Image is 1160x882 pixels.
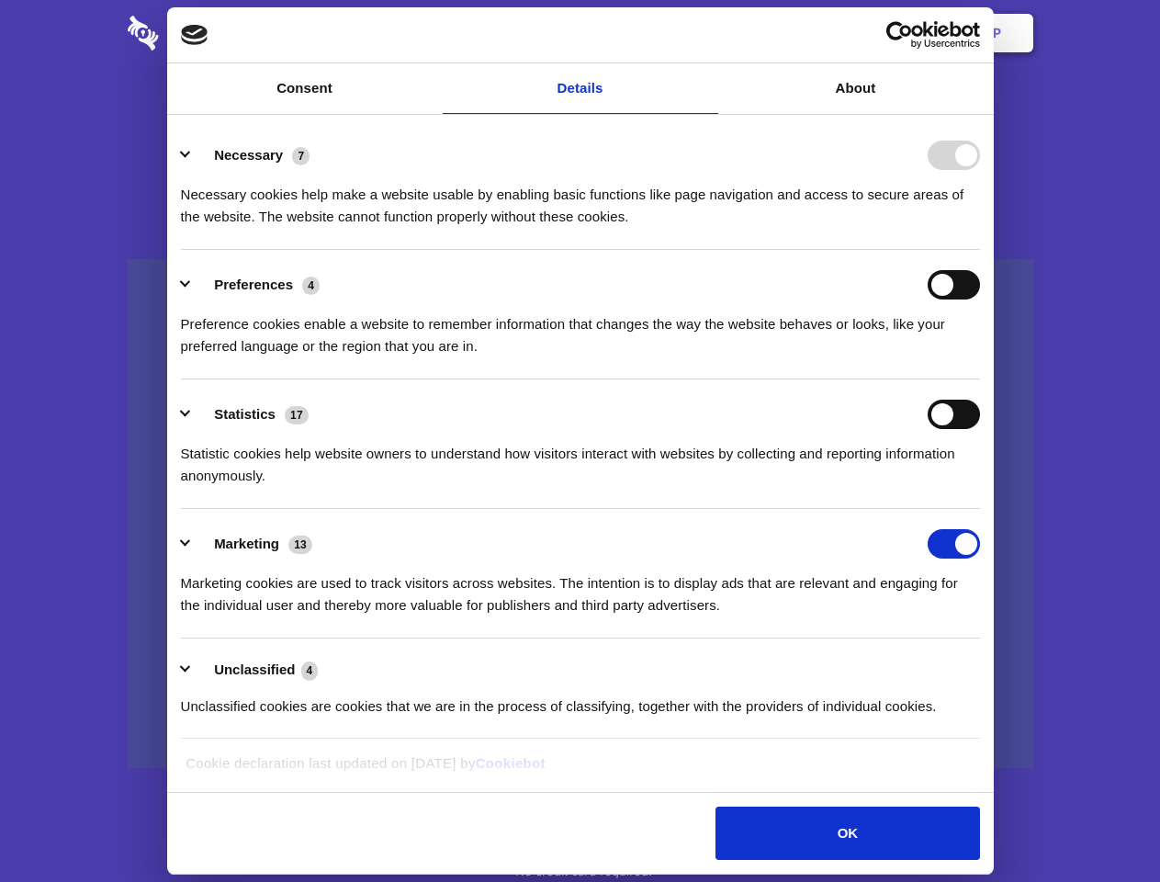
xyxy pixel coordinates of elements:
img: logo [181,25,208,45]
span: 4 [301,661,319,680]
span: 13 [288,536,312,554]
label: Preferences [214,277,293,292]
a: Cookiebot [476,755,546,771]
div: Cookie declaration last updated on [DATE] by [172,752,988,788]
div: Preference cookies enable a website to remember information that changes the way the website beha... [181,300,980,357]
h1: Eliminate Slack Data Loss. [128,83,1033,149]
a: Details [443,63,718,114]
div: Unclassified cookies are cookies that we are in the process of classifying, together with the pro... [181,682,980,718]
a: Pricing [539,5,619,62]
label: Statistics [214,406,276,422]
a: About [718,63,994,114]
span: 17 [285,406,309,424]
button: Necessary (7) [181,141,321,170]
button: Unclassified (4) [181,659,330,682]
span: 7 [292,147,310,165]
h4: Auto-redaction of sensitive data, encrypted data sharing and self-destructing private chats. Shar... [128,167,1033,228]
span: 4 [302,277,320,295]
label: Marketing [214,536,279,551]
button: Marketing (13) [181,529,324,559]
label: Necessary [214,147,283,163]
a: Login [833,5,913,62]
a: Consent [167,63,443,114]
button: OK [715,807,979,860]
img: logo-wordmark-white-trans-d4663122ce5f474addd5e946df7df03e33cb6a1c49d2221995e7729f52c070b2.svg [128,16,285,51]
button: Preferences (4) [181,270,332,300]
a: Wistia video thumbnail [128,259,1033,769]
iframe: Drift Widget Chat Controller [1068,790,1138,860]
button: Statistics (17) [181,400,321,429]
div: Marketing cookies are used to track visitors across websites. The intention is to display ads tha... [181,559,980,616]
a: Contact [745,5,829,62]
div: Statistic cookies help website owners to understand how visitors interact with websites by collec... [181,429,980,487]
div: Necessary cookies help make a website usable by enabling basic functions like page navigation and... [181,170,980,228]
a: Usercentrics Cookiebot - opens in a new window [819,21,980,49]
